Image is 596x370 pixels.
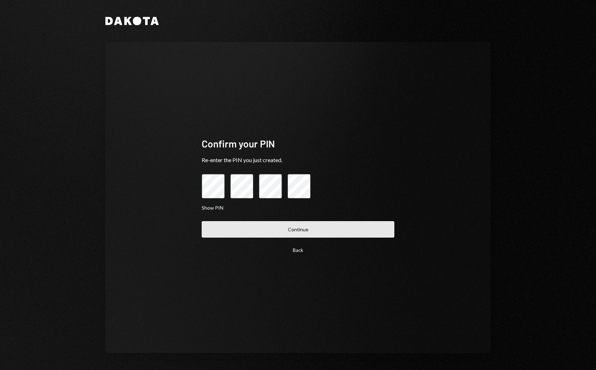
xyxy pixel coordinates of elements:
[202,205,223,211] button: Show PIN
[259,174,282,198] input: pin code 3 of 4
[202,137,394,151] div: Confirm your PIN
[288,174,311,198] input: pin code 4 of 4
[202,242,394,258] button: Back
[202,221,394,238] button: Continue
[230,174,253,198] input: pin code 2 of 4
[202,174,225,198] input: pin code 1 of 4
[202,156,394,164] div: Re-enter the PIN you just created.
